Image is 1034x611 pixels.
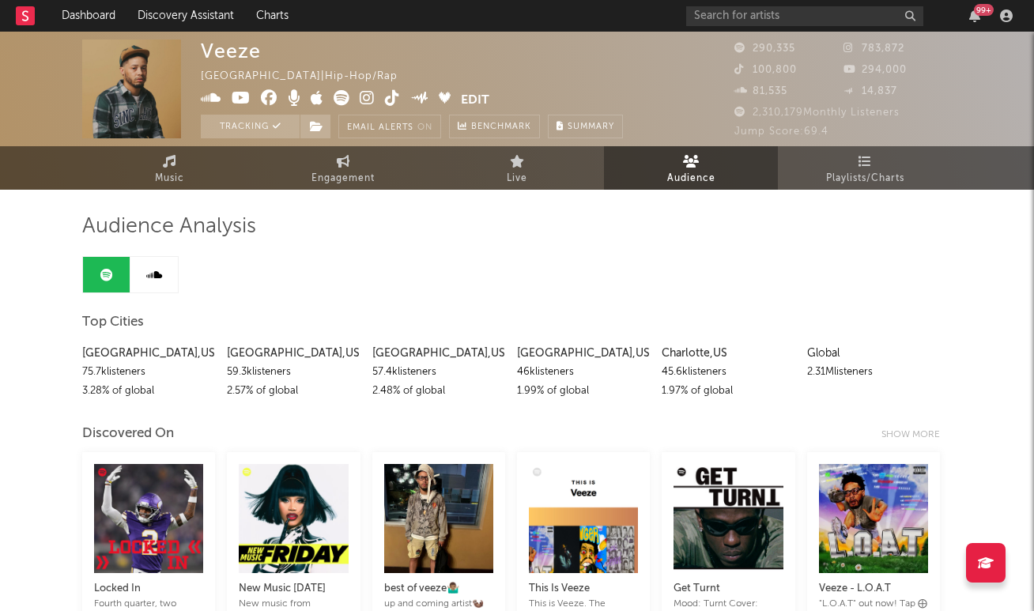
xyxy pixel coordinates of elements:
span: 290,335 [734,43,795,54]
div: Veeze - L.O.A.T [819,579,928,598]
div: Charlotte , US [662,344,794,363]
span: Live [507,169,527,188]
span: Engagement [311,169,375,188]
div: 45.6k listeners [662,363,794,382]
span: 294,000 [843,65,907,75]
button: 99+ [969,9,980,22]
span: 81,535 [734,86,787,96]
span: Audience Analysis [82,217,256,236]
div: 46k listeners [517,363,650,382]
div: 3.28 % of global [82,382,215,401]
a: Music [82,146,256,190]
a: Benchmark [449,115,540,138]
div: [GEOGRAPHIC_DATA] , US [372,344,505,363]
input: Search for artists [686,6,923,26]
button: Email AlertsOn [338,115,441,138]
span: 14,837 [843,86,897,96]
button: Summary [548,115,623,138]
div: [GEOGRAPHIC_DATA] , US [82,344,215,363]
div: [GEOGRAPHIC_DATA] , US [517,344,650,363]
div: 99 + [974,4,994,16]
div: Veeze [201,40,261,62]
div: This Is Veeze [529,579,638,598]
span: Summary [568,123,614,131]
div: [GEOGRAPHIC_DATA] | Hip-Hop/Rap [201,67,416,86]
span: 2,310,179 Monthly Listeners [734,107,900,118]
div: Global [807,344,940,363]
div: 2.48 % of global [372,382,505,401]
div: 57.4k listeners [372,363,505,382]
span: Top Cities [82,313,144,332]
button: Tracking [201,115,300,138]
button: Edit [461,90,489,110]
div: Discovered On [82,424,174,443]
span: Benchmark [471,118,531,137]
a: Live [430,146,604,190]
div: Get Turnt [674,579,783,598]
div: 1.99 % of global [517,382,650,401]
span: 783,872 [843,43,904,54]
span: Jump Score: 69.4 [734,126,828,137]
span: 100,800 [734,65,797,75]
div: 2.57 % of global [227,382,360,401]
div: best of veeze🤷🏽‍♂️ [384,579,493,598]
a: Audience [604,146,778,190]
span: Playlists/Charts [826,169,904,188]
a: Playlists/Charts [778,146,952,190]
em: On [417,123,432,132]
a: Engagement [256,146,430,190]
div: New Music [DATE] [239,579,348,598]
div: Show more [881,425,952,444]
div: 59.3k listeners [227,363,360,382]
div: 1.97 % of global [662,382,794,401]
div: Locked In [94,579,203,598]
div: [GEOGRAPHIC_DATA] , US [227,344,360,363]
div: 75.7k listeners [82,363,215,382]
div: 2.31M listeners [807,363,940,382]
span: Music [155,169,184,188]
span: Audience [667,169,715,188]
